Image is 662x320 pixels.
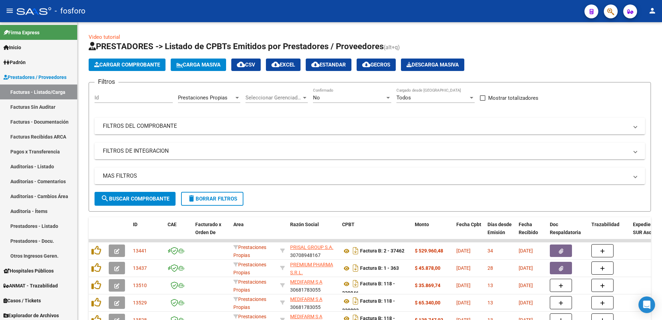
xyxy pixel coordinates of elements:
span: MEDIFARM S A [290,279,322,285]
a: Video tutorial [89,34,120,40]
datatable-header-cell: Trazabilidad [589,217,630,248]
i: Descargar documento [351,278,360,289]
span: (alt+q) [384,44,400,51]
mat-panel-title: FILTROS DE INTEGRACION [103,147,628,155]
span: 13510 [133,283,147,288]
span: MEDIFARM S A [290,296,322,302]
span: 13441 [133,248,147,254]
span: Prestaciones Propias [233,296,266,310]
button: Buscar Comprobante [95,192,176,206]
span: Prestaciones Propias [178,95,227,101]
span: CSV [237,62,255,68]
span: Facturado x Orden De [195,222,221,235]
datatable-header-cell: Fecha Recibido [516,217,547,248]
span: [DATE] [519,283,533,288]
strong: $ 529.960,48 [415,248,443,254]
app-download-masive: Descarga masiva de comprobantes (adjuntos) [401,59,464,71]
span: MEDIFARM S A [290,314,322,319]
mat-icon: search [101,194,109,203]
span: 13529 [133,300,147,305]
strong: Factura B: 118 - 239893 [342,299,395,313]
button: Descarga Masiva [401,59,464,71]
mat-icon: cloud_download [362,60,370,69]
button: Carga Masiva [171,59,226,71]
strong: Factura B: 118 - 239846 [342,281,395,296]
span: Padrón [3,59,26,66]
span: 13 [487,283,493,288]
span: Razón Social [290,222,319,227]
span: Carga Masiva [176,62,221,68]
button: Cargar Comprobante [89,59,165,71]
mat-icon: person [648,7,656,15]
datatable-header-cell: Facturado x Orden De [193,217,231,248]
span: Prestaciones Propias [233,262,266,275]
button: Borrar Filtros [181,192,243,206]
strong: Factura B: 1 - 363 [360,266,399,271]
strong: Factura B: 2 - 37462 [360,248,404,254]
span: PRISAL GROUP S.A. [290,245,333,250]
mat-icon: menu [6,7,14,15]
mat-icon: cloud_download [311,60,320,69]
span: 28 [487,265,493,271]
strong: $ 65.340,00 [415,300,440,305]
span: [DATE] [456,265,471,271]
mat-expansion-panel-header: FILTROS DEL COMPROBANTE [95,118,645,134]
span: Explorador de Archivos [3,312,59,319]
button: Gecros [357,59,396,71]
datatable-header-cell: Días desde Emisión [485,217,516,248]
button: CSV [231,59,261,71]
mat-panel-title: FILTROS DEL COMPROBANTE [103,122,628,130]
datatable-header-cell: Doc Respaldatoria [547,217,589,248]
button: Estandar [306,59,351,71]
span: Seleccionar Gerenciador [245,95,302,101]
mat-icon: cloud_download [237,60,245,69]
datatable-header-cell: CPBT [339,217,412,248]
span: PREMIUM PHARMA S.R.L. [290,262,333,275]
span: Estandar [311,62,346,68]
span: [DATE] [519,265,533,271]
datatable-header-cell: Razón Social [287,217,339,248]
span: [DATE] [519,248,533,254]
span: Cargar Comprobante [94,62,160,68]
datatable-header-cell: Fecha Cpbt [454,217,485,248]
h3: Filtros [95,77,118,87]
div: 30715574140 [290,261,337,275]
span: Casos / Tickets [3,297,41,304]
span: Prestaciones Propias [233,279,266,293]
span: Area [233,222,244,227]
span: Prestadores / Proveedores [3,73,66,81]
span: Prestaciones Propias [233,245,266,258]
mat-expansion-panel-header: FILTROS DE INTEGRACION [95,143,645,159]
span: No [313,95,320,101]
i: Descargar documento [351,295,360,306]
div: 30681783055 [290,278,337,293]
mat-icon: cloud_download [271,60,280,69]
span: [DATE] [456,248,471,254]
datatable-header-cell: Area [231,217,277,248]
span: Doc Respaldatoria [550,222,581,235]
span: ID [133,222,137,227]
span: 13 [487,300,493,305]
span: Firma Express [3,29,39,36]
span: EXCEL [271,62,295,68]
mat-icon: delete [187,194,196,203]
datatable-header-cell: ID [130,217,165,248]
i: Descargar documento [351,245,360,256]
span: [DATE] [456,300,471,305]
span: [DATE] [456,283,471,288]
mat-panel-title: MAS FILTROS [103,172,628,180]
span: Borrar Filtros [187,196,237,202]
span: Mostrar totalizadores [488,94,538,102]
div: Open Intercom Messenger [638,296,655,313]
mat-expansion-panel-header: MAS FILTROS [95,168,645,184]
span: Inicio [3,44,21,51]
button: EXCEL [266,59,301,71]
span: Días desde Emisión [487,222,512,235]
span: ANMAT - Trazabilidad [3,282,58,290]
div: 30681783055 [290,295,337,310]
span: Monto [415,222,429,227]
span: Todos [396,95,411,101]
span: [DATE] [519,300,533,305]
span: 13437 [133,265,147,271]
span: Hospitales Públicos [3,267,54,275]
